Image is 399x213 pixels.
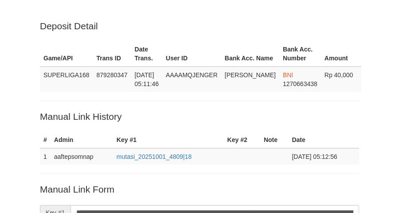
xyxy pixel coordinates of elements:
th: Admin [51,132,113,148]
span: Rp 40,000 [325,71,353,79]
td: aaftepsomnap [51,148,113,165]
th: Amount [321,41,361,67]
th: Date [288,132,359,148]
th: # [40,132,51,148]
th: Trans ID [93,41,131,67]
th: Date Trans. [131,41,163,67]
span: Copy 1270663438 to clipboard [283,80,317,87]
a: mutasi_20251001_4809|18 [117,153,192,160]
p: Manual Link Form [40,183,359,196]
p: Deposit Detail [40,20,359,32]
td: SUPERLIGA168 [40,67,93,92]
th: Key #1 [113,132,224,148]
th: Bank Acc. Name [221,41,279,67]
span: AAAAMQJENGER [166,71,218,79]
th: Game/API [40,41,93,67]
span: [PERSON_NAME] [225,71,276,79]
td: 879280347 [93,67,131,92]
span: [DATE] 05:11:46 [135,71,159,87]
th: Key #2 [224,132,260,148]
span: BNI [283,71,293,79]
th: Bank Acc. Number [279,41,321,67]
td: 1 [40,148,51,165]
p: Manual Link History [40,110,359,123]
td: [DATE] 05:12:56 [288,148,359,165]
th: Note [260,132,288,148]
th: User ID [162,41,221,67]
